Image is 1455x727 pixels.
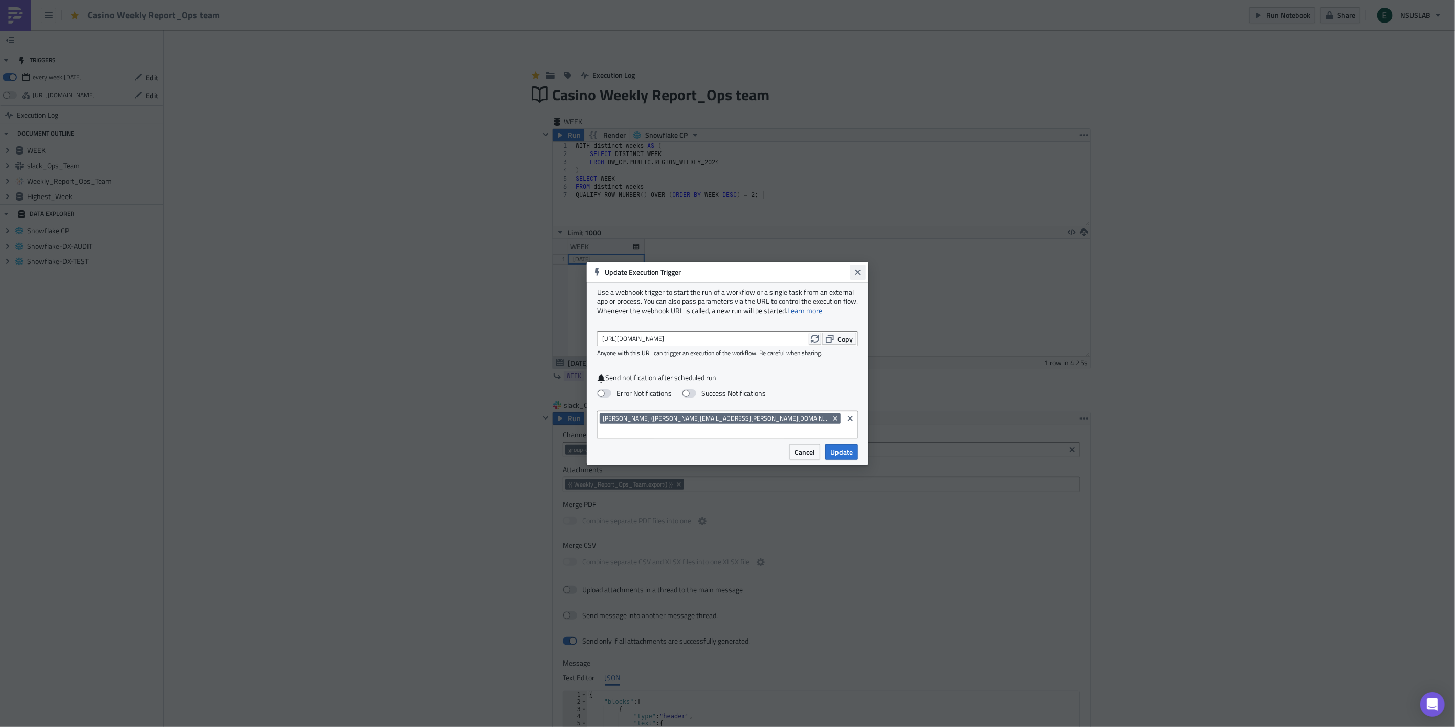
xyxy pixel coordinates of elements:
[605,268,851,277] h6: Update Execution Trigger
[795,447,815,457] span: Cancel
[822,333,856,345] button: Copy
[603,413,847,423] span: [PERSON_NAME] ([PERSON_NAME][EMAIL_ADDRESS][PERSON_NAME][DOMAIN_NAME])
[831,413,841,424] button: Remove Tag
[597,346,858,357] div: Anyone with this URL can trigger an execution of the workflow. Be careful when sharing.
[825,444,858,460] button: Update
[682,389,766,398] label: Success Notifications
[850,265,866,280] button: Close
[830,447,853,457] span: Update
[789,444,820,460] button: Cancel
[809,333,821,345] button: Refresh token
[837,334,853,344] span: Copy
[787,305,822,316] a: Learn more
[597,288,858,315] div: Use a webhook trigger to start the run of a workflow or a single task from an external app or pro...
[1420,692,1445,717] div: Open Intercom Messenger
[597,389,672,398] label: Error Notifications
[597,373,858,383] label: Send notification after scheduled run
[844,412,856,425] button: Clear selected items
